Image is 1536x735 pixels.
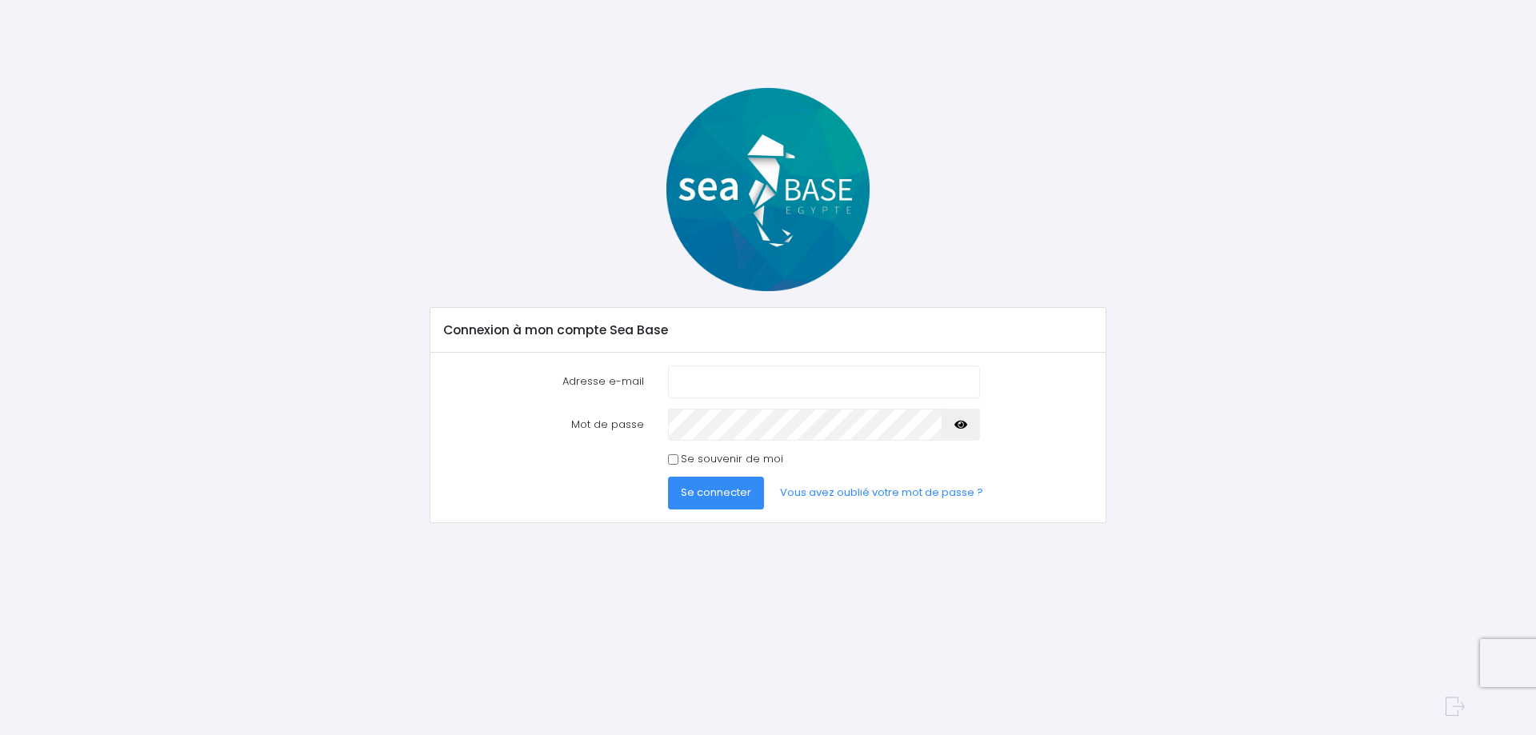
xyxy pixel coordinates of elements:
button: Se connecter [668,477,764,509]
div: Connexion à mon compte Sea Base [430,308,1105,353]
label: Adresse e-mail [432,366,656,397]
span: Se connecter [681,485,751,500]
label: Se souvenir de moi [681,451,783,467]
label: Mot de passe [432,409,656,441]
a: Vous avez oublié votre mot de passe ? [767,477,996,509]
